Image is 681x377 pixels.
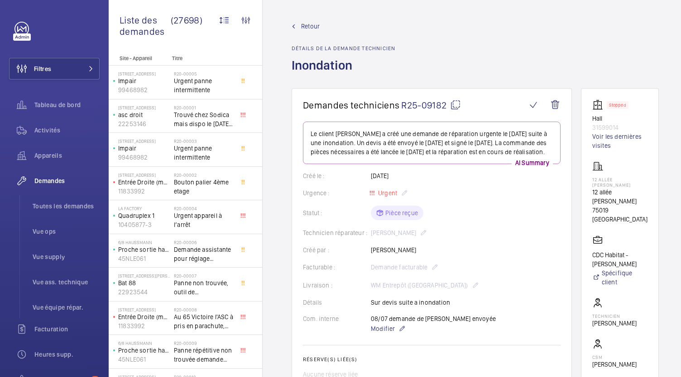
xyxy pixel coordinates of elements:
[592,188,647,206] p: 12 allée [PERSON_NAME]
[34,350,100,359] span: Heures supp.
[118,278,170,287] p: Bat 88
[118,110,170,119] p: asc droit
[118,346,170,355] p: Proche sortie hall Pelletier
[174,206,234,211] h2: R20-00004
[592,177,647,188] p: 12 allée [PERSON_NAME]
[592,269,647,287] a: Spécifique client
[174,240,234,245] h2: R20-00006
[33,227,100,236] span: Vue ops
[174,245,234,263] span: Demande assistante pour réglage d'opérateurs porte cabine double accès
[109,55,168,61] p: Site - Appareil
[9,58,100,80] button: Filtres
[118,105,170,110] p: [STREET_ADDRESS]
[118,220,170,229] p: 10405877-3
[174,211,234,229] span: Urgent appareil à l’arrêt
[174,312,234,330] span: Au 65 Victoire l'ASC à pris en parachute, toutes les sécu coupé, il est au 3 ème, asc sans machin...
[118,76,170,85] p: Impair
[118,172,170,178] p: [STREET_ADDRESS]
[174,105,234,110] h2: R20-00001
[301,22,320,31] span: Retour
[592,360,637,369] p: [PERSON_NAME]
[34,325,100,334] span: Facturation
[118,240,170,245] p: 6/8 Haussmann
[34,126,100,135] span: Activités
[118,211,170,220] p: Quadruplex 1
[118,355,170,364] p: 45NLE061
[118,273,170,278] p: [STREET_ADDRESS][PERSON_NAME]
[118,307,170,312] p: [STREET_ADDRESS]
[118,153,170,162] p: 99468982
[292,57,395,88] h1: Inondation
[118,187,170,196] p: 11833992
[303,356,561,363] h2: Réserve(s) liée(s)
[118,254,170,263] p: 45NLE061
[34,176,100,185] span: Demandes
[174,278,234,297] span: Panne non trouvée, outil de déverouillouge impératif pour le diagnostic
[592,354,637,360] p: CSM
[118,138,170,144] p: [STREET_ADDRESS]
[118,71,170,76] p: [STREET_ADDRESS]
[311,129,553,156] p: Le client [PERSON_NAME] a créé une demande de réparation urgente le [DATE] suite à une inondation...
[118,206,170,211] p: La Factory
[592,250,647,269] p: CDC Habitat - [PERSON_NAME]
[174,172,234,178] h2: R20-00002
[118,85,170,94] p: 99468982
[592,99,607,110] img: elevator.svg
[34,151,100,160] span: Appareils
[34,64,51,73] span: Filtres
[118,287,170,297] p: 22923544
[33,278,100,287] span: Vue ass. technique
[174,307,234,312] h2: R20-00008
[118,144,170,153] p: Impair
[33,252,100,261] span: Vue supply
[118,340,170,346] p: 6/8 Haussmann
[592,206,647,224] p: 75019 [GEOGRAPHIC_DATA]
[33,202,100,211] span: Toutes les demandes
[592,114,647,123] p: Hall
[34,100,100,109] span: Tableau de bord
[609,104,626,107] p: Stopped
[174,178,234,196] span: Bouton palier 4ème etage
[118,312,170,321] p: Entrée Droite (monte-charge)
[174,346,234,364] span: Panne répétitive non trouvée demande assistance expert technique
[174,138,234,144] h2: R20-00003
[592,132,647,150] a: Voir les dernières visites
[592,123,647,132] p: 31599014
[592,313,637,319] p: Technicien
[292,45,395,52] h2: Détails de la demande technicien
[174,340,234,346] h2: R20-00009
[174,110,234,128] span: Trouvé chez Sodica mais dispo le [DATE] [URL][DOMAIN_NAME]
[118,245,170,254] p: Proche sortie hall Pelletier
[592,319,637,328] p: [PERSON_NAME]
[371,324,395,333] span: Modifier
[118,178,170,187] p: Entrée Droite (monte-charge)
[174,273,234,278] h2: R20-00007
[118,321,170,330] p: 11833992
[401,99,461,111] span: R25-09182
[174,144,234,162] span: Urgent panne intermittente
[118,119,170,128] p: 22253146
[174,76,234,94] span: Urgent panne intermittente
[120,14,171,37] span: Liste des demandes
[33,303,100,312] span: Vue équipe répar.
[172,55,232,61] p: Titre
[512,158,553,167] p: AI Summary
[303,99,399,111] span: Demandes techniciens
[174,71,234,76] h2: R20-00005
